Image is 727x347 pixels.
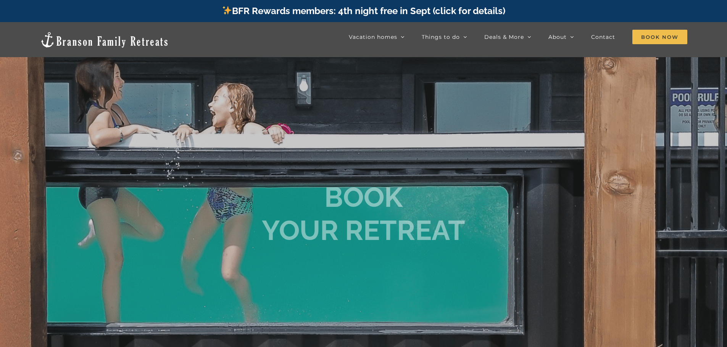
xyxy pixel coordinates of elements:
[222,5,505,16] a: BFR Rewards members: 4th night free in Sept (click for details)
[262,181,465,246] b: BOOK YOUR RETREAT
[422,29,467,45] a: Things to do
[484,29,531,45] a: Deals & More
[349,29,405,45] a: Vacation homes
[40,31,169,48] img: Branson Family Retreats Logo
[349,29,687,45] nav: Main Menu
[632,30,687,44] span: Book Now
[484,34,524,40] span: Deals & More
[632,29,687,45] a: Book Now
[548,29,574,45] a: About
[548,34,567,40] span: About
[591,34,615,40] span: Contact
[591,29,615,45] a: Contact
[422,34,460,40] span: Things to do
[222,6,232,15] img: ✨
[349,34,397,40] span: Vacation homes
